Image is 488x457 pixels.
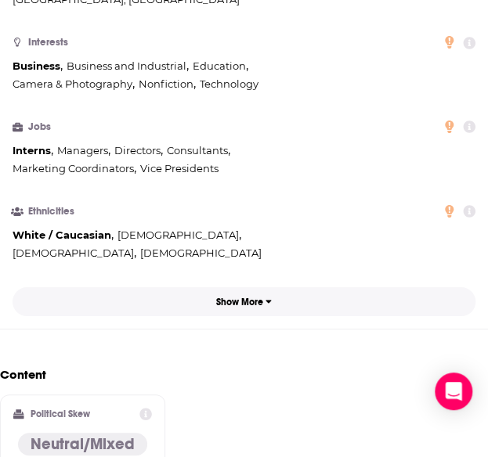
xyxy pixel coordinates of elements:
span: Nonfiction [139,77,193,90]
span: Technology [200,77,258,90]
span: [DEMOGRAPHIC_DATA] [140,246,262,259]
span: White / Caucasian [13,228,111,241]
span: Interns [13,144,51,157]
span: , [117,226,241,244]
h2: Political Skew [31,408,90,419]
span: Education [193,59,246,72]
h3: Interests [13,38,104,48]
span: , [13,244,136,262]
h3: Jobs [13,122,104,132]
span: Consultants [166,144,227,157]
div: Open Intercom Messenger [435,372,472,410]
h4: Neutral/Mixed [31,434,135,454]
span: Business and Industrial [67,59,186,72]
span: , [13,226,114,244]
span: , [57,142,110,160]
span: Business [13,59,60,72]
span: [DEMOGRAPHIC_DATA] [117,228,239,241]
span: , [114,142,163,160]
span: Camera & Photography [13,77,132,90]
button: Show More [13,287,475,316]
span: , [193,57,248,75]
h3: Ethnicities [13,207,104,217]
span: , [13,160,136,178]
span: , [13,142,53,160]
span: , [67,57,189,75]
span: , [13,57,63,75]
p: Show More [216,297,263,308]
span: , [13,75,135,93]
span: [DEMOGRAPHIC_DATA] [13,246,134,259]
span: , [166,142,230,160]
span: Marketing Coordinators [13,162,134,175]
span: Managers [57,144,108,157]
span: Directors [114,144,161,157]
span: Vice Presidents [140,162,219,175]
span: , [139,75,196,93]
